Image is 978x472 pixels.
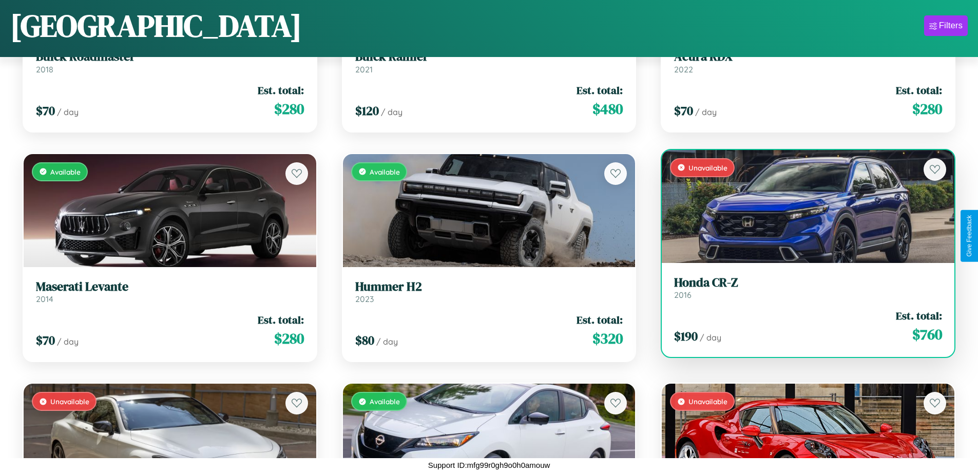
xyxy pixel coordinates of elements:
[355,279,623,305] a: Hummer H22023
[695,107,717,117] span: / day
[355,49,623,74] a: Buick Rainier2021
[36,64,53,74] span: 2018
[355,294,374,304] span: 2023
[355,102,379,119] span: $ 120
[57,336,79,347] span: / day
[700,332,721,343] span: / day
[688,163,727,172] span: Unavailable
[592,99,623,119] span: $ 480
[274,99,304,119] span: $ 280
[36,294,53,304] span: 2014
[36,332,55,349] span: $ 70
[674,290,692,300] span: 2016
[592,328,623,349] span: $ 320
[381,107,402,117] span: / day
[36,279,304,305] a: Maserati Levante2014
[966,215,973,257] div: Give Feedback
[355,332,374,349] span: $ 80
[674,49,942,74] a: Acura RDX2022
[428,458,550,472] p: Support ID: mfg99r0gh9o0h0amouw
[355,49,623,64] h3: Buick Rainier
[912,324,942,345] span: $ 760
[355,64,373,74] span: 2021
[57,107,79,117] span: / day
[896,308,942,323] span: Est. total:
[274,328,304,349] span: $ 280
[912,99,942,119] span: $ 280
[577,83,623,98] span: Est. total:
[674,328,698,345] span: $ 190
[36,102,55,119] span: $ 70
[36,279,304,294] h3: Maserati Levante
[674,275,942,300] a: Honda CR-Z2016
[36,49,304,64] h3: Buick Roadmaster
[674,49,942,64] h3: Acura RDX
[10,5,302,47] h1: [GEOGRAPHIC_DATA]
[50,167,81,176] span: Available
[370,167,400,176] span: Available
[674,275,942,290] h3: Honda CR-Z
[577,312,623,327] span: Est. total:
[924,15,968,36] button: Filters
[355,279,623,294] h3: Hummer H2
[674,102,693,119] span: $ 70
[36,49,304,74] a: Buick Roadmaster2018
[674,64,693,74] span: 2022
[896,83,942,98] span: Est. total:
[376,336,398,347] span: / day
[370,397,400,406] span: Available
[258,83,304,98] span: Est. total:
[50,397,89,406] span: Unavailable
[688,397,727,406] span: Unavailable
[939,21,963,31] div: Filters
[258,312,304,327] span: Est. total:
